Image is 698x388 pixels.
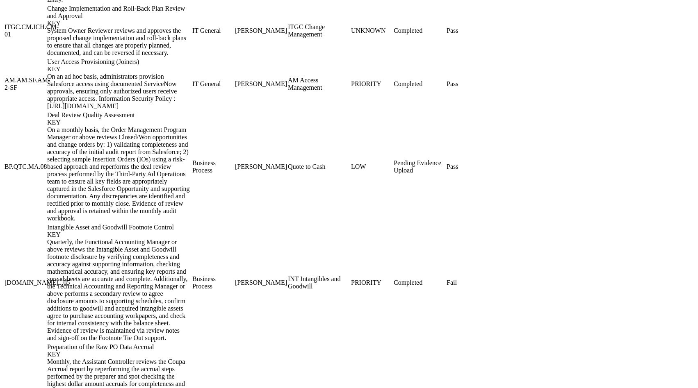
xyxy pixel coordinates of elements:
div: Completed [394,279,445,286]
td: IT General [192,58,234,110]
div: KEY [47,66,191,73]
div: Pending Evidence Upload [394,159,445,174]
td: Business Process [192,223,234,342]
td: IT General [192,5,234,57]
div: INT Intangibles and Goodwill [288,275,349,290]
div: [PERSON_NAME] [235,80,286,88]
div: KEY [47,20,191,27]
div: AM.AM.SF.AM-2-SF [5,77,46,91]
div: AM Access Management [288,77,349,91]
div: Pass [447,163,488,170]
div: On a monthly basis, the Order Management Program Manager or above reviews Closed/Won opportunitie... [47,126,191,222]
div: Pass [447,80,488,88]
div: Pass [447,27,488,34]
div: BP.QTC.MA.08 [5,163,46,170]
div: [DOMAIN_NAME]...05 [5,279,46,286]
div: Fail [447,279,488,286]
div: PRIORITY [351,80,392,88]
div: Preparation of the Raw PO Data Accrual [47,343,191,358]
div: Completed [394,80,445,88]
div: On an ad hoc basis, administrators provision Salesforce access using documented ServiceNow approv... [47,73,191,110]
div: UNKNOWN [351,27,392,34]
div: User Access Provisioning (Joiners) [47,58,191,73]
div: [PERSON_NAME] [235,27,286,34]
div: KEY [47,119,191,126]
div: Deal Review Quality Assessment [47,111,191,126]
div: PRIORITY [351,279,392,286]
div: [PERSON_NAME] [235,279,286,286]
div: Change Implementation and Roll-Back Plan Review and Approval [47,5,191,27]
td: Business Process [192,111,234,222]
div: System Owner Reviewer reviews and approves the proposed change implementation and roll-back plans... [47,27,191,57]
div: ITGC.CM.ICH.CM-01 [5,23,46,38]
div: Completed [394,27,445,34]
div: Quote to Cash [288,163,349,170]
div: Intangible Asset and Goodwill Footnote Control [47,224,191,238]
div: Quarterly, the Functional Accounting Manager or above reviews the Intangible Asset and Goodwill f... [47,238,191,342]
div: [PERSON_NAME] [235,163,286,170]
div: LOW [351,163,392,170]
div: ITGC Change Management [288,23,349,38]
div: KEY [47,231,191,238]
div: KEY [47,351,191,358]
